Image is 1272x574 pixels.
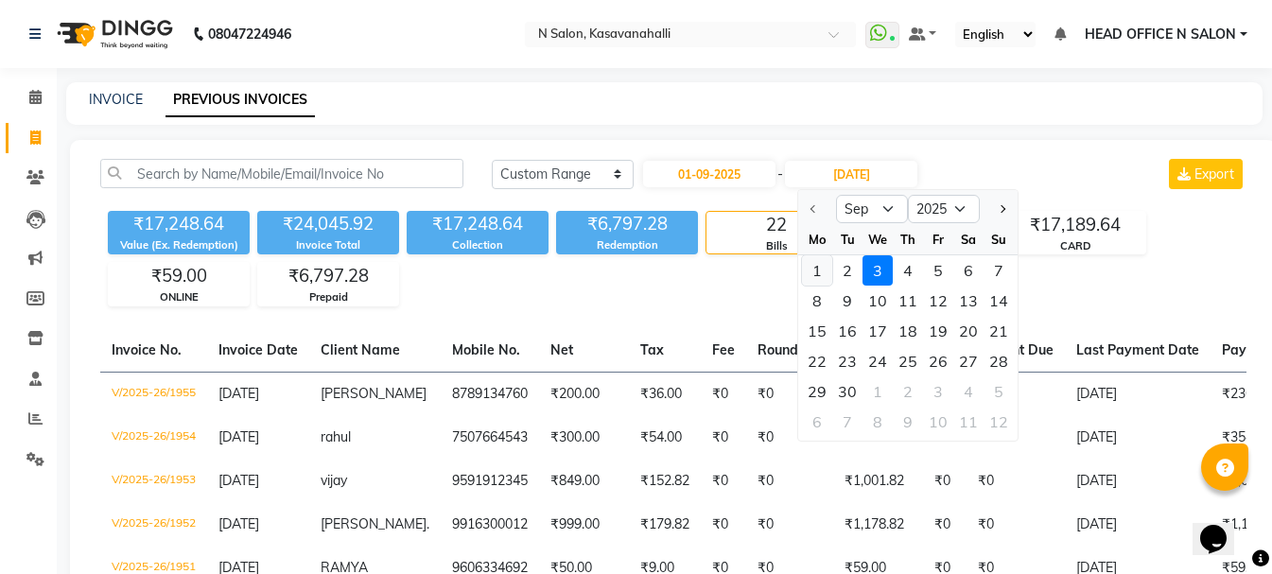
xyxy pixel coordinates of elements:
div: Collection [407,237,549,253]
button: Next month [994,194,1010,224]
td: 9916300012 [441,503,539,547]
span: Mobile No. [452,341,520,358]
div: 28 [984,346,1014,376]
span: Client Name [321,341,400,358]
div: 4 [893,255,923,286]
td: [DATE] [1065,372,1211,416]
div: 22 [802,346,832,376]
div: ₹17,189.64 [1005,212,1145,238]
div: Saturday, September 6, 2025 [953,255,984,286]
span: [PERSON_NAME] [321,385,427,402]
td: [DATE] [1065,416,1211,460]
td: ₹0 [923,503,967,547]
div: Tuesday, September 30, 2025 [832,376,863,407]
div: CARD [1005,238,1145,254]
span: Invoice No. [112,341,182,358]
div: 18 [893,316,923,346]
div: 3 [923,376,953,407]
input: Search by Name/Mobile/Email/Invoice No [100,159,463,188]
div: 7 [832,407,863,437]
div: Th [893,224,923,254]
select: Select year [908,195,980,223]
span: - [777,165,783,184]
div: We [863,224,893,254]
td: ₹0 [967,460,1065,503]
td: V/2025-26/1952 [100,503,207,547]
div: ₹59.00 [109,263,249,289]
div: ONLINE [109,289,249,305]
div: Su [984,224,1014,254]
div: Tu [832,224,863,254]
div: 6 [802,407,832,437]
div: 6 [953,255,984,286]
span: Net [550,341,573,358]
div: Monday, September 22, 2025 [802,346,832,376]
span: vijay [321,472,347,489]
td: ₹179.82 [629,503,701,547]
span: [PERSON_NAME] [321,515,427,532]
td: ₹999.00 [539,503,629,547]
div: Thursday, September 18, 2025 [893,316,923,346]
td: ₹0 [746,372,833,416]
div: 25 [893,346,923,376]
td: ₹0 [746,416,833,460]
div: Redemption [556,237,698,253]
div: Sunday, October 5, 2025 [984,376,1014,407]
td: ₹1,178.82 [833,503,923,547]
span: HEAD OFFICE N SALON [1085,25,1236,44]
td: ₹300.00 [539,416,629,460]
div: ₹24,045.92 [257,211,399,237]
div: 12 [923,286,953,316]
div: 9 [893,407,923,437]
td: ₹200.00 [539,372,629,416]
td: ₹54.00 [629,416,701,460]
span: Export [1194,165,1234,183]
div: Wednesday, September 10, 2025 [863,286,893,316]
td: 8789134760 [441,372,539,416]
div: 24 [863,346,893,376]
td: V/2025-26/1953 [100,460,207,503]
div: 8 [802,286,832,316]
div: 15 [802,316,832,346]
td: ₹0 [701,416,746,460]
a: INVOICE [89,91,143,108]
div: 10 [923,407,953,437]
span: [DATE] [218,428,259,445]
td: ₹0 [746,503,833,547]
div: Tuesday, September 2, 2025 [832,255,863,286]
span: . [427,515,429,532]
div: Friday, October 10, 2025 [923,407,953,437]
div: 9 [832,286,863,316]
img: logo [48,8,178,61]
div: Tuesday, October 7, 2025 [832,407,863,437]
div: Saturday, October 11, 2025 [953,407,984,437]
div: Friday, September 26, 2025 [923,346,953,376]
td: ₹152.82 [629,460,701,503]
div: 10 [863,286,893,316]
span: Last Payment Date [1076,341,1199,358]
td: ₹0 [746,460,833,503]
div: Thursday, October 9, 2025 [893,407,923,437]
div: 21 [984,316,1014,346]
div: ₹17,248.64 [108,211,250,237]
div: 7 [984,255,1014,286]
div: Sunday, September 7, 2025 [984,255,1014,286]
div: 13 [953,286,984,316]
div: 26 [923,346,953,376]
div: Monday, September 8, 2025 [802,286,832,316]
div: Monday, September 1, 2025 [802,255,832,286]
div: Fr [923,224,953,254]
div: Saturday, September 27, 2025 [953,346,984,376]
input: End Date [785,161,917,187]
div: 1 [863,376,893,407]
div: ₹6,797.28 [258,263,398,289]
span: Fee [712,341,735,358]
div: ₹17,248.64 [407,211,549,237]
div: Thursday, September 4, 2025 [893,255,923,286]
div: Wednesday, September 3, 2025 [863,255,893,286]
span: Round Off [758,341,822,358]
div: Prepaid [258,289,398,305]
div: Friday, September 19, 2025 [923,316,953,346]
span: [DATE] [218,385,259,402]
div: Friday, September 12, 2025 [923,286,953,316]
